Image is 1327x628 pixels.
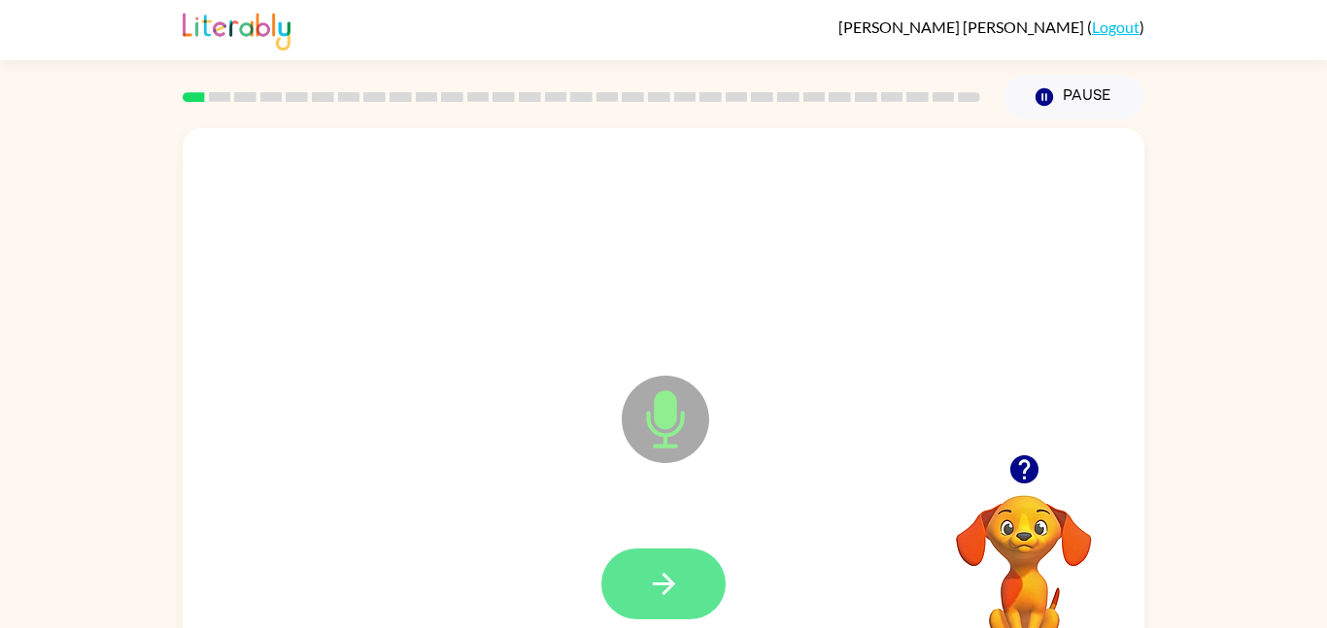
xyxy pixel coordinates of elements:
a: Logout [1092,17,1140,36]
img: Literably [183,8,290,50]
span: [PERSON_NAME] [PERSON_NAME] [838,17,1087,36]
div: ( ) [838,17,1144,36]
button: Pause [1004,75,1144,119]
